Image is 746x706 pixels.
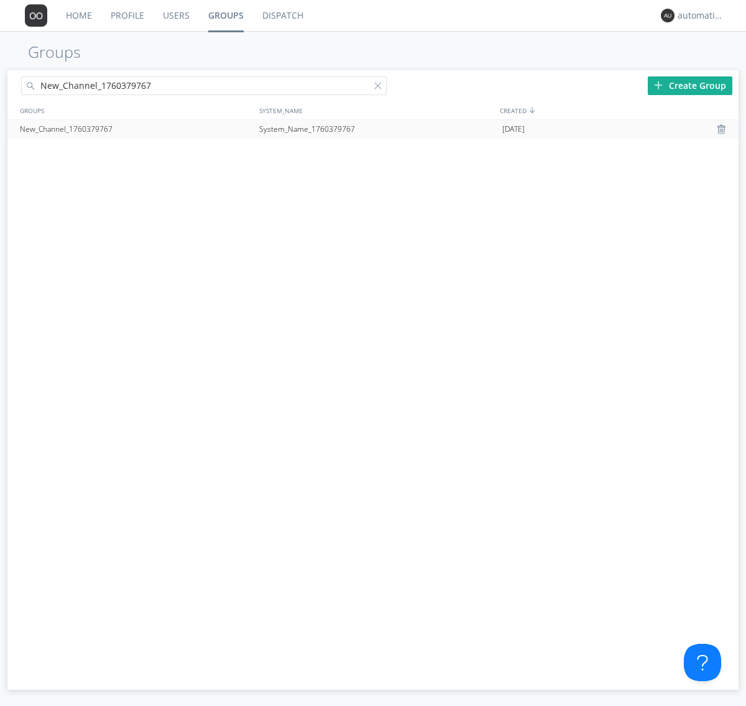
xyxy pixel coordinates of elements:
img: 373638.png [661,9,675,22]
iframe: Toggle Customer Support [684,644,721,681]
div: GROUPS [17,101,253,119]
div: New_Channel_1760379767 [17,120,256,139]
a: New_Channel_1760379767System_Name_1760379767[DATE] [7,120,739,139]
div: CREATED [497,101,739,119]
div: automation+dispatcher0014 [678,9,724,22]
div: Create Group [648,76,732,95]
input: Search groups [21,76,387,95]
div: SYSTEM_NAME [256,101,497,119]
span: [DATE] [502,120,525,139]
img: 373638.png [25,4,47,27]
div: System_Name_1760379767 [256,120,499,139]
img: plus.svg [654,81,663,89]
